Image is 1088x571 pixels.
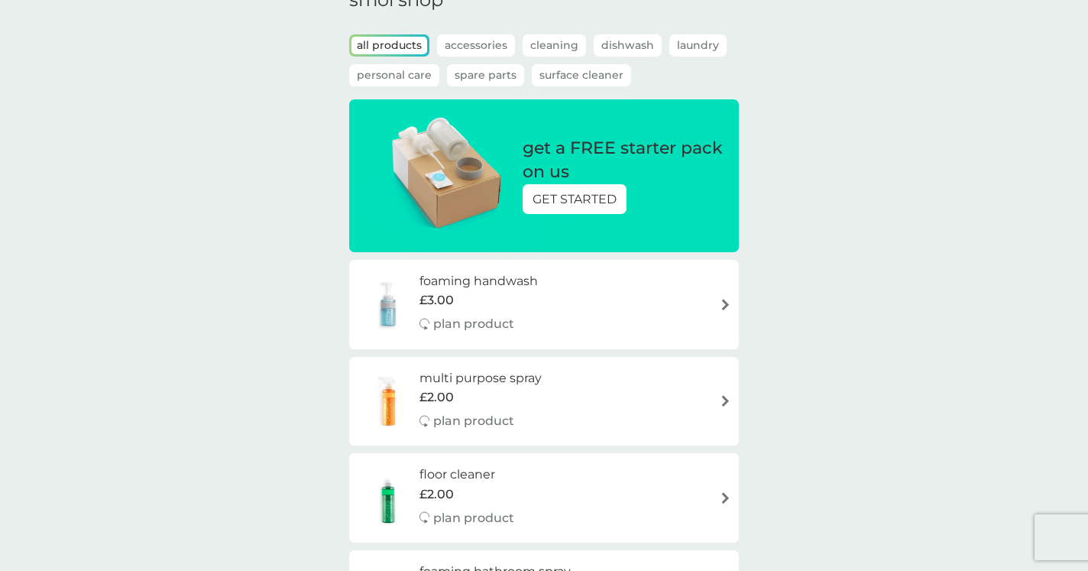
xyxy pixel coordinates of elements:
p: plan product [433,508,514,528]
button: all products [351,37,427,54]
img: floor cleaner [357,472,419,525]
button: Dishwash [594,34,662,57]
button: Accessories [437,34,515,57]
img: multi purpose spray [357,375,419,428]
button: Laundry [669,34,727,57]
h6: floor cleaner [419,465,514,485]
p: plan product [433,411,514,431]
span: £2.00 [419,388,454,407]
img: arrow right [720,492,731,504]
span: £2.00 [419,485,454,504]
p: plan product [433,314,514,334]
h6: multi purpose spray [419,368,542,388]
button: Spare Parts [447,64,524,86]
p: GET STARTED [533,190,617,209]
img: foaming handwash [357,277,419,331]
span: £3.00 [419,290,454,310]
button: Surface Cleaner [532,64,631,86]
h6: foaming handwash [419,271,538,291]
button: Cleaning [523,34,586,57]
img: arrow right [720,395,731,407]
button: Personal Care [349,64,439,86]
img: arrow right [720,299,731,310]
p: get a FREE starter pack on us [523,137,724,184]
